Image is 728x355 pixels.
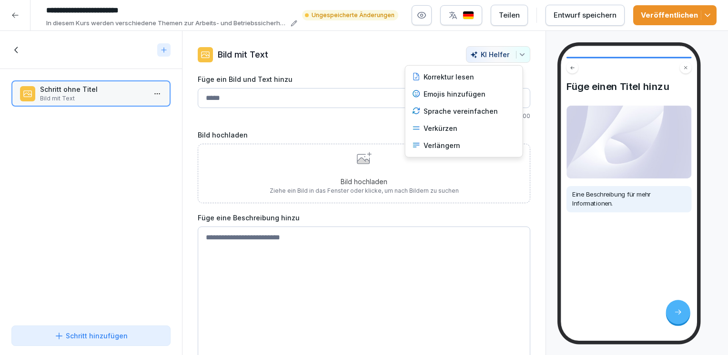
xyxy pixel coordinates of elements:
[408,86,520,103] div: Emojis hinzufügen
[408,137,520,154] div: Verlängern
[554,10,617,20] div: Entwurf speichern
[408,120,520,137] div: Verkürzen
[463,11,474,20] img: de.svg
[470,50,526,59] div: KI Helfer
[408,103,520,120] div: Sprache vereinfachen
[499,10,520,20] div: Teilen
[408,69,520,86] div: Korrektur lesen
[641,10,709,20] div: Veröffentlichen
